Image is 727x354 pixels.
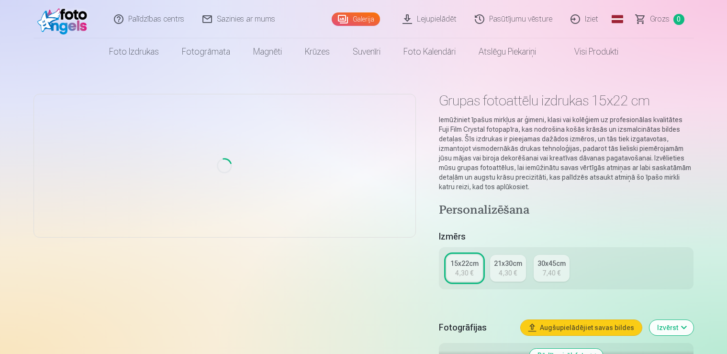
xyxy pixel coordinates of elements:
[537,259,566,268] div: 30x45cm
[242,38,293,65] a: Magnēti
[439,92,694,109] h1: Grupas fotoattēlu izdrukas 15x22 cm
[490,255,526,282] a: 21x30cm4,30 €
[332,12,380,26] a: Galerija
[649,320,693,335] button: Izvērst
[455,268,473,278] div: 4,30 €
[392,38,467,65] a: Foto kalendāri
[542,268,560,278] div: 7,40 €
[673,14,684,25] span: 0
[439,115,694,192] p: Iemūžiniet īpašus mirkļus ar ģimeni, klasi vai kolēģiem uz profesionālas kvalitātes Fuji Film Cry...
[450,259,479,268] div: 15x22cm
[98,38,170,65] a: Foto izdrukas
[650,13,670,25] span: Grozs
[37,4,92,34] img: /fa1
[439,321,514,334] h5: Fotogrāfijas
[293,38,341,65] a: Krūzes
[534,255,570,282] a: 30x45cm7,40 €
[521,320,642,335] button: Augšupielādējiet savas bildes
[548,38,630,65] a: Visi produkti
[447,255,482,282] a: 15x22cm4,30 €
[467,38,548,65] a: Atslēgu piekariņi
[170,38,242,65] a: Fotogrāmata
[341,38,392,65] a: Suvenīri
[439,230,694,243] h5: Izmērs
[499,268,517,278] div: 4,30 €
[494,259,522,268] div: 21x30cm
[439,203,694,218] h4: Personalizēšana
